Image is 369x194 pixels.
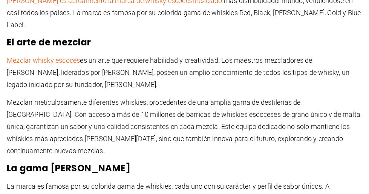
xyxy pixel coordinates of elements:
[7,162,130,174] font: La gama [PERSON_NAME]
[7,36,91,48] font: El arte de mezclar
[7,98,360,155] font: Mezclan meticulosamente diferentes whiskies, procedentes de una amplia gama de destilerías de [GE...
[7,56,80,64] a: Mezclar whisky escocés
[7,56,349,88] font: es un arte que requiere habilidad y creatividad. Los maestros mezcladores de [PERSON_NAME], lider...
